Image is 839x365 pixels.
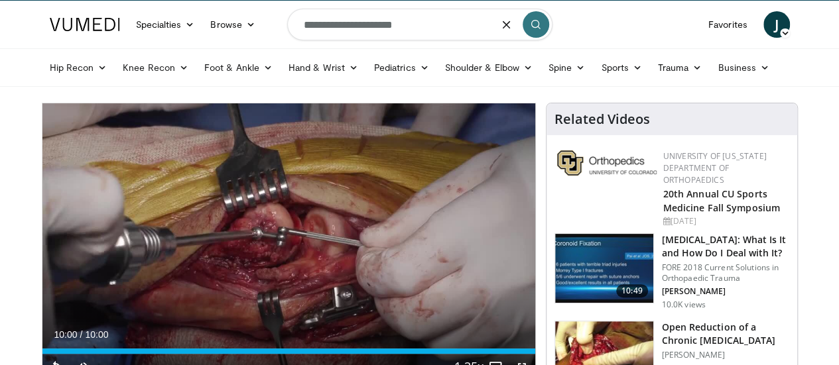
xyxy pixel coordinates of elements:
[196,54,281,81] a: Foot & Ankle
[593,54,650,81] a: Sports
[80,329,83,340] span: /
[663,215,787,227] div: [DATE]
[662,299,706,310] p: 10.0K views
[662,286,789,297] p: [PERSON_NAME]
[287,9,552,40] input: Search topics, interventions
[437,54,541,81] a: Shoulder & Elbow
[710,54,777,81] a: Business
[662,262,789,284] p: FORE 2018 Current Solutions in Orthopaedic Trauma
[663,150,767,185] a: University of [US_STATE] Department of Orthopaedics
[700,11,755,38] a: Favorites
[42,54,115,81] a: Hip Recon
[650,54,710,81] a: Trauma
[128,11,203,38] a: Specialties
[662,350,789,360] p: [PERSON_NAME]
[555,234,653,303] img: 87bfdc82-efac-4e11-adae-ebe37a6867b8.150x105_q85_crop-smart_upscale.jpg
[763,11,790,38] a: J
[366,54,437,81] a: Pediatrics
[50,18,120,31] img: VuMedi Logo
[662,321,789,347] h3: Open Reduction of a Chronic [MEDICAL_DATA]
[541,54,593,81] a: Spine
[616,284,648,297] span: 10:49
[557,150,657,176] img: 355603a8-37da-49b6-856f-e00d7e9307d3.png.150x105_q85_autocrop_double_scale_upscale_version-0.2.png
[281,54,366,81] a: Hand & Wrist
[554,111,650,127] h4: Related Videos
[115,54,196,81] a: Knee Recon
[663,187,780,214] a: 20th Annual CU Sports Medicine Fall Symposium
[554,233,789,310] a: 10:49 [MEDICAL_DATA]: What Is It and How Do I Deal with It? FORE 2018 Current Solutions in Orthop...
[42,348,535,354] div: Progress Bar
[662,233,789,260] h3: [MEDICAL_DATA]: What Is It and How Do I Deal with It?
[54,329,78,340] span: 10:00
[85,329,108,340] span: 10:00
[202,11,263,38] a: Browse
